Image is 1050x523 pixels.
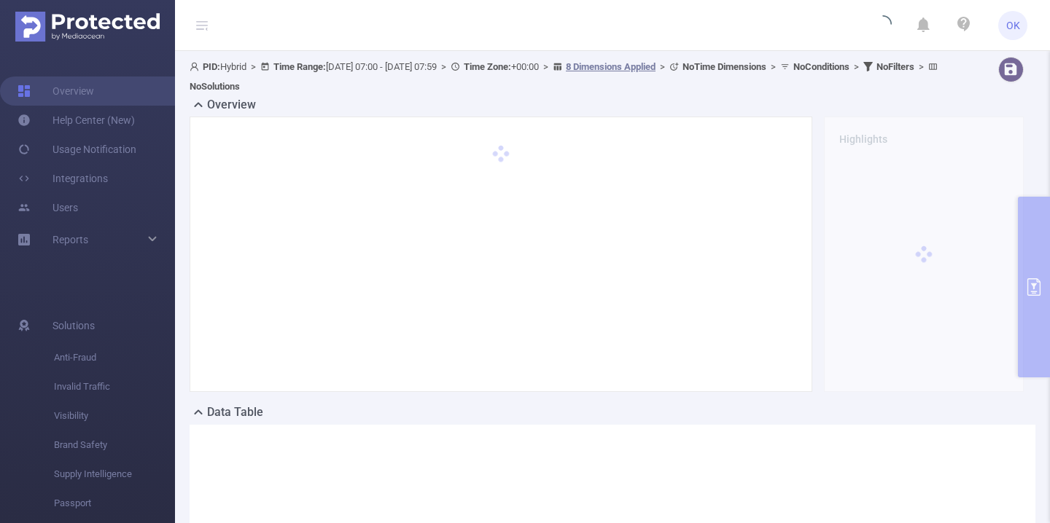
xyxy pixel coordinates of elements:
b: No Filters [876,61,914,72]
b: Time Range: [273,61,326,72]
span: > [437,61,451,72]
b: No Time Dimensions [682,61,766,72]
h2: Data Table [207,404,263,421]
span: Visibility [54,401,175,430]
span: Invalid Traffic [54,372,175,401]
span: Reports [52,234,88,245]
i: icon: user [190,62,203,71]
span: Solutions [52,311,95,340]
h2: Overview [207,96,256,114]
a: Integrations [17,164,108,193]
span: Brand Safety [54,430,175,460]
span: > [656,61,669,72]
span: Supply Intelligence [54,460,175,489]
span: > [849,61,863,72]
b: PID: [203,61,220,72]
i: icon: loading [874,15,892,36]
span: > [766,61,780,72]
span: Hybrid [DATE] 07:00 - [DATE] 07:59 +00:00 [190,61,941,92]
span: Passport [54,489,175,518]
a: Help Center (New) [17,106,135,135]
span: OK [1006,11,1020,40]
a: Reports [52,225,88,254]
a: Users [17,193,78,222]
a: Overview [17,76,94,106]
u: 8 Dimensions Applied [566,61,656,72]
b: No Conditions [793,61,849,72]
span: Anti-Fraud [54,343,175,372]
img: Protected Media [15,12,160,42]
b: Time Zone: [464,61,511,72]
b: No Solutions [190,81,240,92]
span: > [246,61,260,72]
span: > [914,61,928,72]
span: > [539,61,553,72]
a: Usage Notification [17,135,136,164]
